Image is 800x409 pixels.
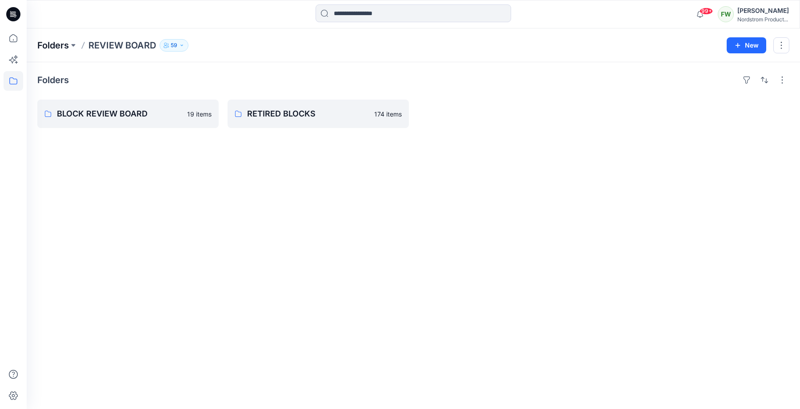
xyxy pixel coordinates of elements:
[57,108,182,120] p: BLOCK REVIEW BOARD
[727,37,766,53] button: New
[228,100,409,128] a: RETIRED BLOCKS174 items
[37,39,69,52] a: Folders
[374,109,402,119] p: 174 items
[247,108,369,120] p: RETIRED BLOCKS
[88,39,156,52] p: REVIEW BOARD
[187,109,212,119] p: 19 items
[737,5,789,16] div: [PERSON_NAME]
[700,8,713,15] span: 99+
[718,6,734,22] div: FW
[171,40,177,50] p: 59
[160,39,188,52] button: 59
[37,75,69,85] h4: Folders
[37,100,219,128] a: BLOCK REVIEW BOARD19 items
[737,16,789,23] div: Nordstrom Product...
